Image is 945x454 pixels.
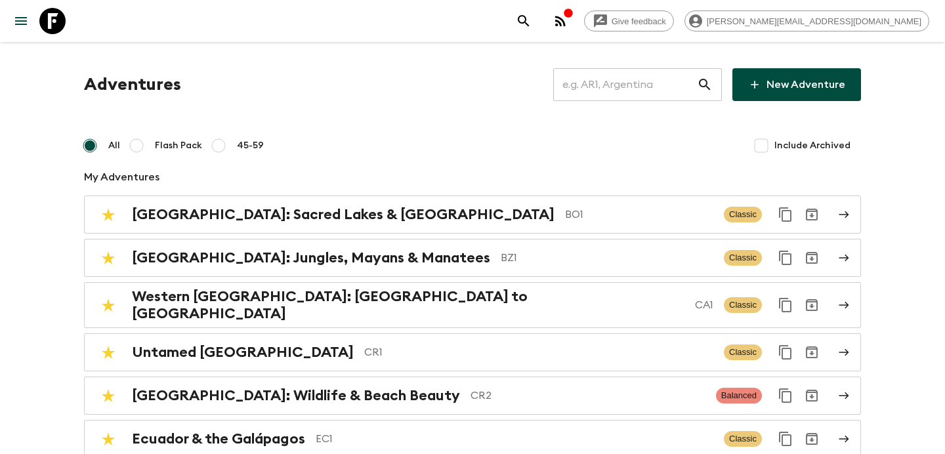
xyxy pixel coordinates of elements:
button: Archive [799,245,825,271]
a: Western [GEOGRAPHIC_DATA]: [GEOGRAPHIC_DATA] to [GEOGRAPHIC_DATA]CA1ClassicDuplicate for 45-59Arc... [84,282,861,328]
a: [GEOGRAPHIC_DATA]: Jungles, Mayans & ManateesBZ1ClassicDuplicate for 45-59Archive [84,239,861,277]
p: CR1 [364,344,713,360]
a: [GEOGRAPHIC_DATA]: Sacred Lakes & [GEOGRAPHIC_DATA]BO1ClassicDuplicate for 45-59Archive [84,196,861,234]
button: Duplicate for 45-59 [772,292,799,318]
span: Classic [724,297,762,313]
span: Classic [724,250,762,266]
h2: [GEOGRAPHIC_DATA]: Wildlife & Beach Beauty [132,387,460,404]
button: Archive [799,426,825,452]
span: All [108,139,120,152]
button: Duplicate for 45-59 [772,382,799,409]
p: BZ1 [501,250,713,266]
span: Balanced [716,388,762,403]
p: CR2 [471,388,705,403]
h1: Adventures [84,72,181,98]
h2: Ecuador & the Galápagos [132,430,305,447]
h2: [GEOGRAPHIC_DATA]: Jungles, Mayans & Manatees [132,249,490,266]
button: Duplicate for 45-59 [772,201,799,228]
span: Flash Pack [155,139,202,152]
p: My Adventures [84,169,861,185]
button: Archive [799,292,825,318]
span: Give feedback [604,16,673,26]
button: Duplicate for 45-59 [772,426,799,452]
span: Classic [724,431,762,447]
button: Archive [799,201,825,228]
a: Untamed [GEOGRAPHIC_DATA]CR1ClassicDuplicate for 45-59Archive [84,333,861,371]
button: Duplicate for 45-59 [772,339,799,365]
div: [PERSON_NAME][EMAIL_ADDRESS][DOMAIN_NAME] [684,10,929,31]
span: [PERSON_NAME][EMAIL_ADDRESS][DOMAIN_NAME] [700,16,929,26]
button: menu [8,8,34,34]
p: BO1 [565,207,713,222]
h2: Western [GEOGRAPHIC_DATA]: [GEOGRAPHIC_DATA] to [GEOGRAPHIC_DATA] [132,288,684,322]
span: 45-59 [237,139,264,152]
a: [GEOGRAPHIC_DATA]: Wildlife & Beach BeautyCR2BalancedDuplicate for 45-59Archive [84,377,861,415]
p: EC1 [316,431,713,447]
a: Give feedback [584,10,674,31]
p: CA1 [695,297,713,313]
button: search adventures [511,8,537,34]
h2: Untamed [GEOGRAPHIC_DATA] [132,344,354,361]
input: e.g. AR1, Argentina [553,66,697,103]
button: Duplicate for 45-59 [772,245,799,271]
span: Include Archived [774,139,850,152]
button: Archive [799,382,825,409]
h2: [GEOGRAPHIC_DATA]: Sacred Lakes & [GEOGRAPHIC_DATA] [132,206,555,223]
a: New Adventure [732,68,861,101]
span: Classic [724,344,762,360]
button: Archive [799,339,825,365]
span: Classic [724,207,762,222]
